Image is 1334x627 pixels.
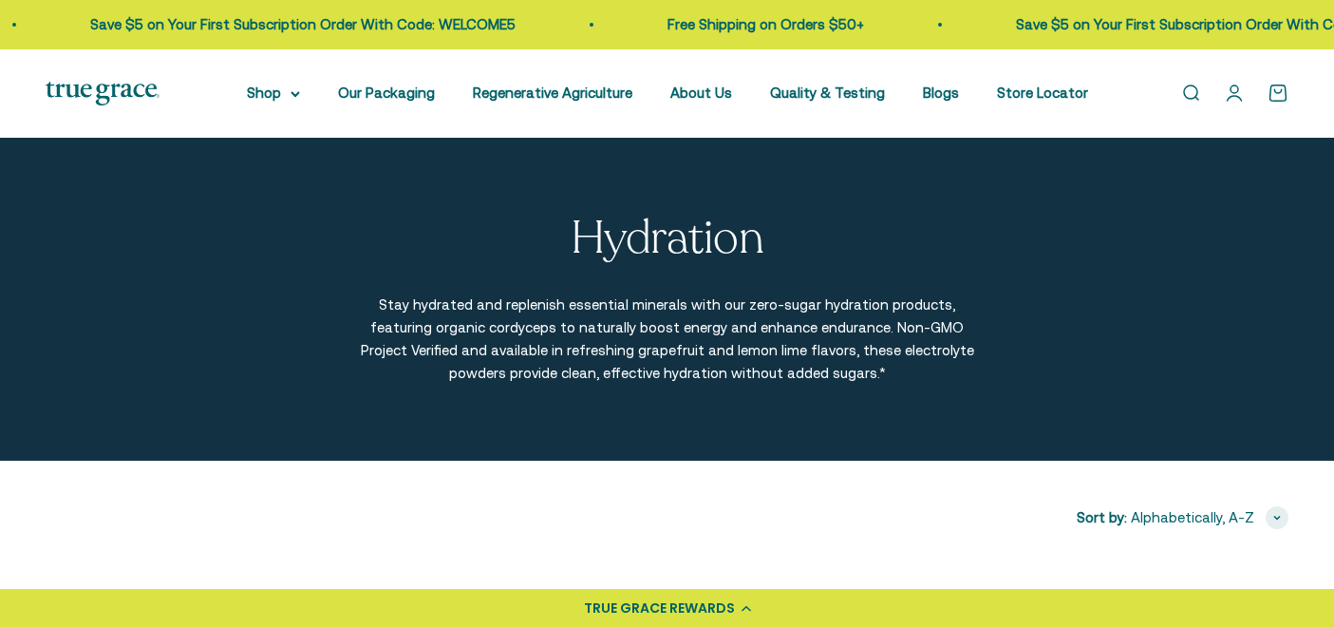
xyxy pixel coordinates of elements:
p: Hydration [571,214,764,264]
div: TRUE GRACE REWARDS [584,598,735,618]
summary: Shop [247,82,300,104]
p: Stay hydrated and replenish essential minerals with our zero-sugar hydration products, featuring ... [359,294,976,385]
a: Our Packaging [338,85,435,101]
a: Regenerative Agriculture [473,85,632,101]
p: Save $5 on Your First Subscription Order With Code: WELCOME5 [80,13,505,36]
a: Blogs [923,85,959,101]
button: Alphabetically, A-Z [1131,506,1288,529]
a: About Us [670,85,732,101]
a: Free Shipping on Orders $50+ [657,16,854,32]
a: Quality & Testing [770,85,885,101]
span: Sort by: [1077,506,1127,529]
a: Store Locator [997,85,1088,101]
span: Alphabetically, A-Z [1131,506,1254,529]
